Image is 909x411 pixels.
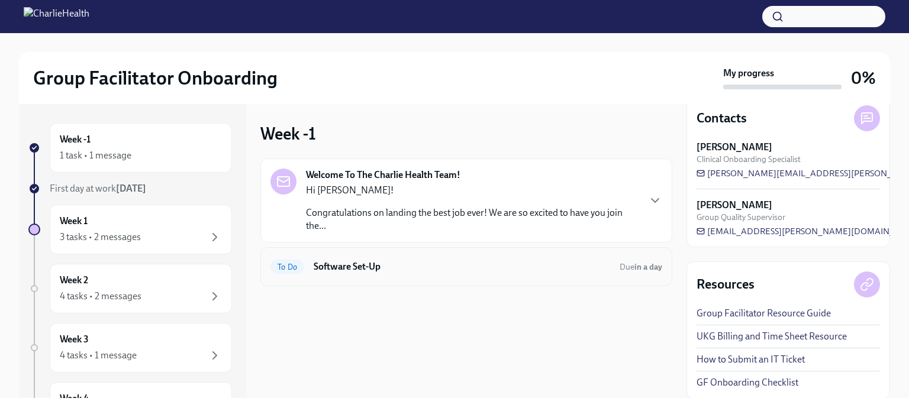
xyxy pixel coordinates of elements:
h6: Software Set-Up [314,260,610,273]
h2: Group Facilitator Onboarding [33,66,278,90]
h6: Week 3 [60,333,89,346]
h4: Resources [697,276,755,293]
h6: Week -1 [60,133,91,146]
h6: Week 4 [60,392,89,405]
a: Week 24 tasks • 2 messages [28,264,232,313]
strong: My progress [723,67,774,80]
span: First day at work [50,183,146,194]
strong: [DATE] [116,183,146,194]
div: 1 task • 1 message [60,149,131,162]
h6: Week 1 [60,215,88,228]
div: 3 tasks • 2 messages [60,231,141,244]
h6: Week 2 [60,274,88,287]
a: UKG Billing and Time Sheet Resource [697,330,847,343]
img: CharlieHealth [24,7,89,26]
a: GF Onboarding Checklist [697,376,798,389]
span: Due [620,262,662,272]
strong: [PERSON_NAME] [697,199,772,212]
a: Week 34 tasks • 1 message [28,323,232,373]
div: 4 tasks • 1 message [60,349,137,362]
a: First day at work[DATE] [28,182,232,195]
p: Hi [PERSON_NAME]! [306,184,639,197]
strong: [PERSON_NAME] [697,141,772,154]
div: 4 tasks • 2 messages [60,290,141,303]
span: Group Quality Supervisor [697,212,785,223]
a: Week -11 task • 1 message [28,123,232,173]
span: Clinical Onboarding Specialist [697,154,801,165]
h4: Contacts [697,109,747,127]
span: September 16th, 2025 10:00 [620,261,662,273]
strong: in a day [634,262,662,272]
a: How to Submit an IT Ticket [697,353,805,366]
h3: 0% [851,67,876,89]
a: Group Facilitator Resource Guide [697,307,831,320]
strong: Welcome To The Charlie Health Team! [306,169,460,182]
p: Congratulations on landing the best job ever! We are so excited to have you join the... [306,206,639,232]
h3: Week -1 [260,123,316,144]
a: Week 13 tasks • 2 messages [28,205,232,254]
a: To DoSoftware Set-UpDuein a day [270,257,662,276]
span: To Do [270,263,304,271]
